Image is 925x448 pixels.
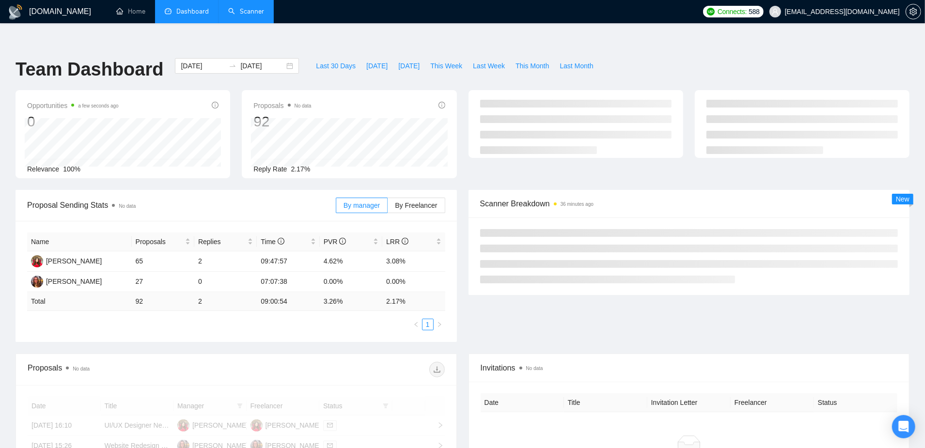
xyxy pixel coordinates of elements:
button: Last Week [468,58,510,74]
img: A [31,276,43,288]
th: Invitation Letter [647,393,731,412]
div: Proposals [28,362,236,377]
span: No data [73,366,90,371]
img: logo [8,4,23,20]
li: Next Page [434,319,445,330]
button: [DATE] [393,58,425,74]
a: A[PERSON_NAME] [31,277,102,285]
span: By manager [344,201,380,209]
span: Relevance [27,165,59,173]
th: Proposals [132,232,194,251]
td: 2 [194,251,257,272]
button: This Week [425,58,468,74]
span: Reply Rate [253,165,287,173]
th: Replies [194,232,257,251]
button: [DATE] [361,58,393,74]
button: Last Month [554,58,598,74]
td: 65 [132,251,194,272]
td: 0.00% [320,272,382,292]
input: End date [240,61,284,71]
span: Proposal Sending Stats [27,199,336,211]
a: homeHome [116,7,145,15]
span: By Freelancer [395,201,437,209]
th: Freelancer [731,393,814,412]
td: 3.08% [382,251,445,272]
span: Replies [198,236,246,247]
span: dashboard [165,8,172,15]
span: Time [261,238,284,246]
img: O [31,255,43,267]
div: 0 [27,112,119,131]
th: Date [481,393,564,412]
td: Total [27,292,132,311]
td: 2.17 % [382,292,445,311]
td: 0 [194,272,257,292]
span: to [229,62,236,70]
a: O[PERSON_NAME] [31,257,102,264]
span: info-circle [339,238,346,245]
span: [DATE] [398,61,420,71]
th: Name [27,232,132,251]
li: Previous Page [410,319,422,330]
td: 3.26 % [320,292,382,311]
span: This Month [516,61,549,71]
time: a few seconds ago [78,103,118,108]
th: Title [564,393,647,412]
span: No data [295,103,312,108]
span: No data [119,203,136,209]
span: 100% [63,165,80,173]
span: Dashboard [176,7,209,15]
button: right [434,319,445,330]
span: Last Week [473,61,505,71]
time: 36 minutes ago [561,201,594,207]
div: [PERSON_NAME] [46,256,102,266]
span: New [896,195,909,203]
span: This Week [430,61,462,71]
span: 588 [749,6,759,17]
th: Status [814,393,897,412]
td: 09:00:54 [257,292,319,311]
td: 92 [132,292,194,311]
img: upwork-logo.png [707,8,715,15]
span: 2.17% [291,165,311,173]
span: info-circle [212,102,219,108]
td: 2 [194,292,257,311]
span: [DATE] [366,61,388,71]
div: Open Intercom Messenger [892,415,915,438]
input: Start date [181,61,225,71]
span: Last 30 Days [316,61,356,71]
span: Scanner Breakdown [480,198,898,210]
a: 1 [423,319,433,330]
span: user [772,8,779,15]
span: Last Month [560,61,593,71]
a: setting [906,8,921,15]
button: Last 30 Days [311,58,361,74]
span: No data [526,366,543,371]
a: searchScanner [228,7,264,15]
div: [PERSON_NAME] [46,276,102,287]
span: right [437,322,442,327]
button: left [410,319,422,330]
td: 0.00% [382,272,445,292]
span: setting [906,8,921,15]
div: 92 [253,112,311,131]
span: swap-right [229,62,236,70]
button: This Month [510,58,554,74]
td: 4.62% [320,251,382,272]
span: PVR [324,238,346,246]
td: 27 [132,272,194,292]
li: 1 [422,319,434,330]
span: Proposals [136,236,183,247]
span: info-circle [439,102,445,108]
span: left [413,322,419,327]
span: info-circle [402,238,408,245]
h1: Team Dashboard [16,58,163,81]
button: setting [906,4,921,19]
td: 09:47:57 [257,251,319,272]
span: Connects: [718,6,747,17]
span: Proposals [253,100,311,111]
span: LRR [386,238,408,246]
td: 07:07:38 [257,272,319,292]
span: info-circle [278,238,284,245]
span: Opportunities [27,100,119,111]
